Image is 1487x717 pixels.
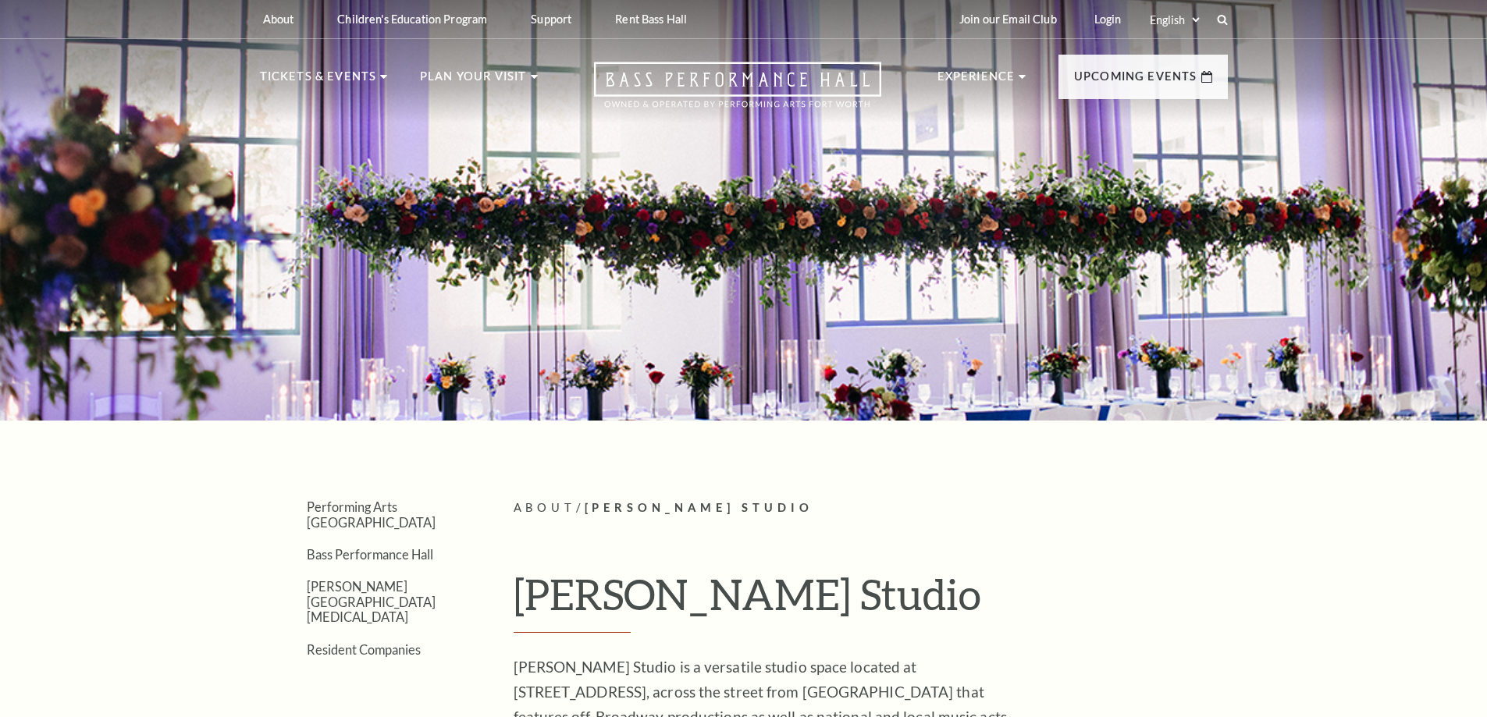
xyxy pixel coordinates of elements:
[585,501,814,514] span: [PERSON_NAME] Studio
[263,12,294,26] p: About
[1147,12,1202,27] select: Select:
[420,67,527,95] p: Plan Your Visit
[260,67,377,95] p: Tickets & Events
[514,569,1228,633] h1: [PERSON_NAME] Studio
[1074,67,1197,95] p: Upcoming Events
[307,499,436,529] a: Performing Arts [GEOGRAPHIC_DATA]
[514,501,576,514] span: About
[937,67,1016,95] p: Experience
[531,12,571,26] p: Support
[615,12,687,26] p: Rent Bass Hall
[514,499,1228,518] p: /
[307,642,421,657] a: Resident Companies
[307,547,433,562] a: Bass Performance Hall
[307,579,436,624] a: [PERSON_NAME][GEOGRAPHIC_DATA][MEDICAL_DATA]
[337,12,487,26] p: Children's Education Program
